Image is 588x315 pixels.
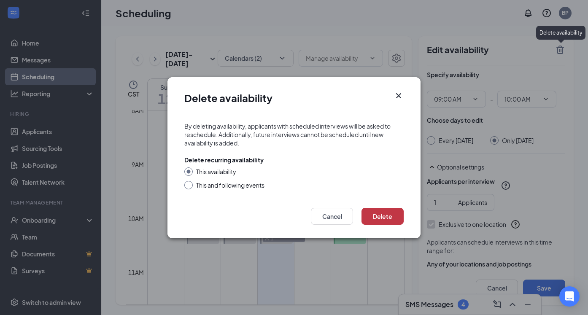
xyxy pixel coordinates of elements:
div: Open Intercom Messenger [559,286,580,307]
div: This availability [196,167,236,176]
button: Delete [361,208,404,225]
button: Cancel [311,208,353,225]
div: Delete availability [536,26,585,40]
div: This and following events [196,181,264,189]
h1: Delete availability [184,91,272,105]
div: Delete recurring availability [184,156,264,164]
button: Close [394,91,404,101]
svg: Cross [394,91,404,101]
div: By deleting availability, applicants with scheduled interviews will be asked to reschedule. Addit... [184,122,404,147]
